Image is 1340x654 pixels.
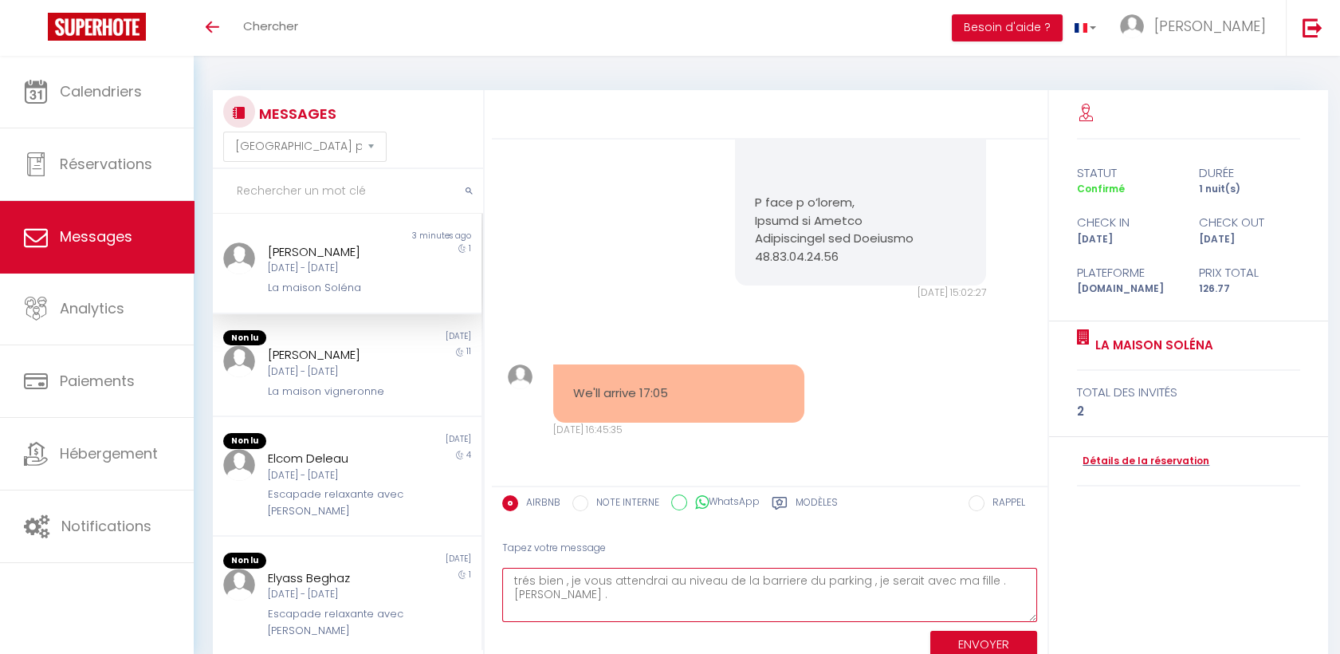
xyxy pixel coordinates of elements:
[1120,14,1144,38] img: ...
[243,18,298,34] span: Chercher
[1189,163,1311,183] div: durée
[223,330,266,346] span: Non lu
[255,96,336,132] h3: MESSAGES
[268,449,403,468] div: Elcom Deleau
[268,280,403,296] div: La maison Soléna
[60,227,132,246] span: Messages
[1189,182,1311,197] div: 1 nuit(s)
[223,345,255,377] img: ...
[1077,402,1300,421] div: 2
[347,330,481,346] div: [DATE]
[268,487,403,519] div: Escapade relaxante avec [PERSON_NAME]
[268,345,403,364] div: [PERSON_NAME]
[60,298,124,318] span: Analytics
[1077,182,1125,195] span: Confirmé
[268,587,403,602] div: [DATE] - [DATE]
[268,242,403,262] div: [PERSON_NAME]
[268,364,403,380] div: [DATE] - [DATE]
[469,242,471,254] span: 1
[508,364,532,389] img: ...
[268,468,403,483] div: [DATE] - [DATE]
[952,14,1063,41] button: Besoin d'aide ?
[588,495,659,513] label: NOTE INTERNE
[1189,232,1311,247] div: [DATE]
[687,494,760,512] label: WhatsApp
[469,569,471,581] span: 1
[48,13,146,41] img: Super Booking
[1154,16,1266,36] span: [PERSON_NAME]
[984,495,1025,513] label: RAPPEL
[1090,336,1213,355] a: La maison Soléna
[60,154,152,174] span: Réservations
[60,443,158,463] span: Hébergement
[502,529,1037,568] div: Tapez votre message
[1189,282,1311,297] div: 126.77
[1067,213,1189,232] div: check in
[1067,282,1189,297] div: [DOMAIN_NAME]
[347,433,481,449] div: [DATE]
[60,371,135,391] span: Paiements
[223,569,255,601] img: ...
[223,553,266,569] span: Non lu
[268,606,403,639] div: Escapade relaxante avec [PERSON_NAME]
[1077,454,1209,469] a: Détails de la réservation
[223,433,266,449] span: Non lu
[1067,232,1189,247] div: [DATE]
[553,423,805,438] div: [DATE] 16:45:35
[268,384,403,400] div: La maison vigneronne
[1189,213,1311,232] div: check out
[1077,383,1300,402] div: total des invités
[223,449,255,481] img: ...
[213,169,483,214] input: Rechercher un mot clé
[60,81,142,101] span: Calendriers
[1067,263,1189,282] div: Plateforme
[268,569,403,588] div: Elyass Beghaz
[735,286,987,301] div: [DATE] 15:02:27
[1067,163,1189,183] div: statut
[573,384,785,403] pre: We'll arrive 17:05
[61,516,151,536] span: Notifications
[13,6,61,54] button: Ouvrir le widget de chat LiveChat
[268,261,403,276] div: [DATE] - [DATE]
[518,495,560,513] label: AIRBNB
[466,449,471,461] span: 4
[223,242,255,274] img: ...
[1303,18,1322,37] img: logout
[347,553,481,569] div: [DATE]
[796,495,838,515] label: Modèles
[1189,263,1311,282] div: Prix total
[347,230,481,242] div: 3 minutes ago
[466,345,471,357] span: 11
